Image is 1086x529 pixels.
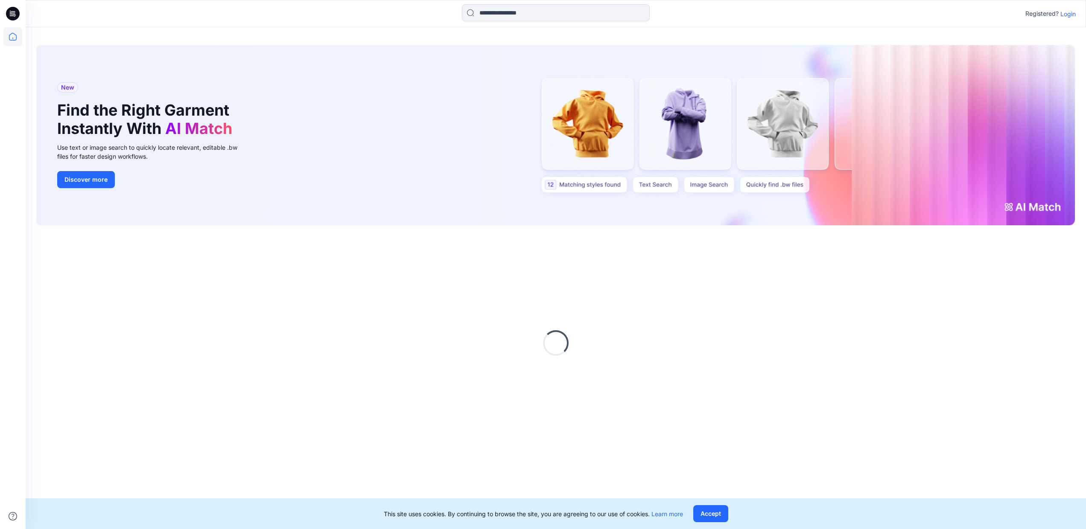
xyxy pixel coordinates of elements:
[1025,9,1059,19] p: Registered?
[651,510,683,517] a: Learn more
[693,505,728,522] button: Accept
[384,509,683,518] p: This site uses cookies. By continuing to browse the site, you are agreeing to our use of cookies.
[57,101,236,138] h1: Find the Right Garment Instantly With
[57,143,249,161] div: Use text or image search to quickly locate relevant, editable .bw files for faster design workflows.
[165,119,232,138] span: AI Match
[61,82,74,93] span: New
[1060,9,1076,18] p: Login
[57,171,115,188] button: Discover more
